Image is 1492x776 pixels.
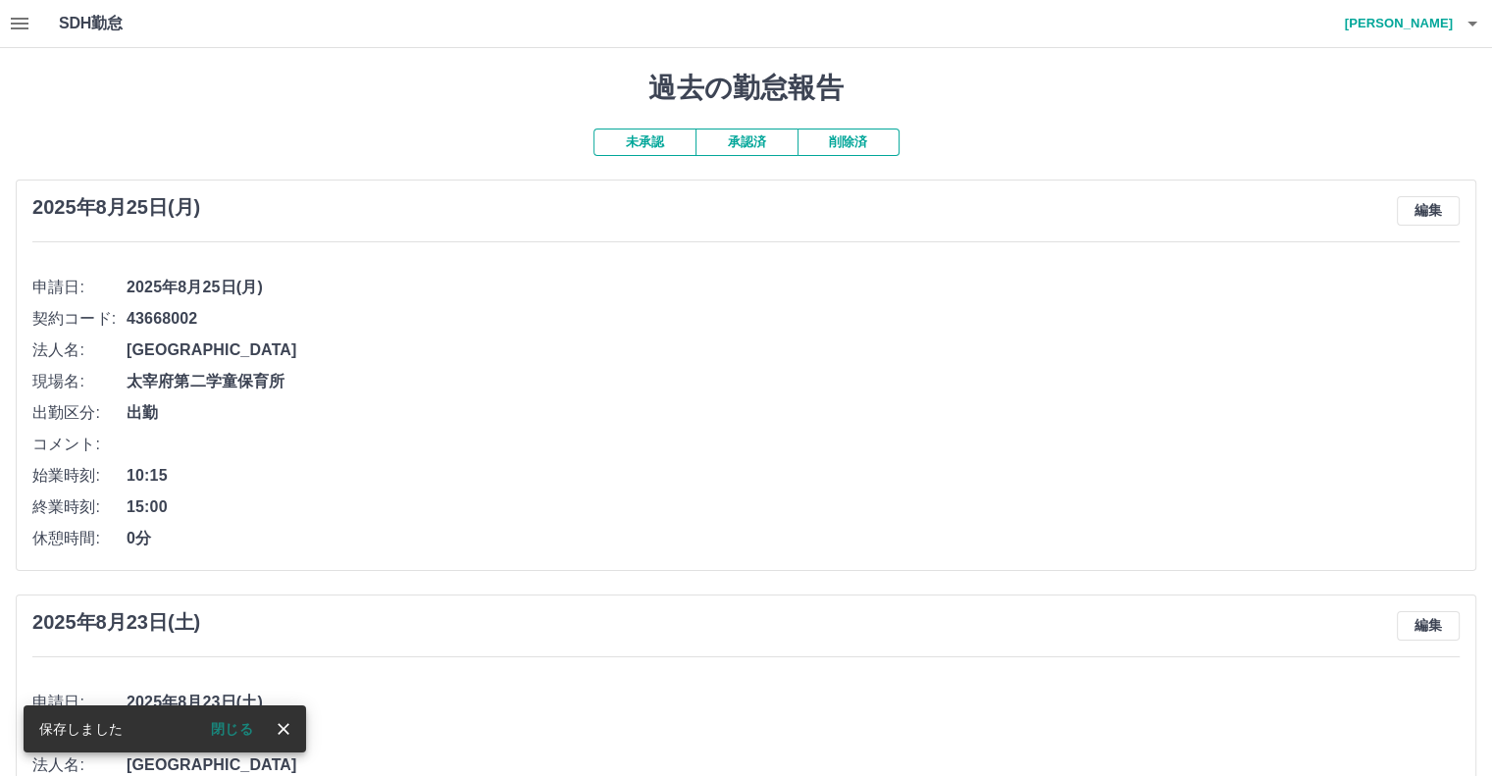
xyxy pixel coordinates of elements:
span: 申請日: [32,276,127,299]
h3: 2025年8月23日(土) [32,611,200,634]
span: 申請日: [32,691,127,714]
span: 43668002 [127,307,1460,331]
span: 出勤区分: [32,401,127,425]
span: 15:00 [127,495,1460,519]
span: [GEOGRAPHIC_DATA] [127,338,1460,362]
div: 保存しました [39,711,123,747]
span: 太宰府第二学童保育所 [127,370,1460,393]
span: 2025年8月23日(土) [127,691,1460,714]
span: コメント: [32,433,127,456]
h1: 過去の勤怠報告 [16,72,1476,105]
span: 休憩時間: [32,527,127,550]
span: 法人名: [32,338,127,362]
span: 終業時刻: [32,495,127,519]
span: 0分 [127,527,1460,550]
span: 2025年8月25日(月) [127,276,1460,299]
span: 43668002 [127,722,1460,746]
button: 閉じる [195,714,269,744]
button: 削除済 [797,129,900,156]
button: 編集 [1397,611,1460,641]
span: 出勤 [127,401,1460,425]
span: 始業時刻: [32,464,127,488]
span: 契約コード: [32,307,127,331]
button: 編集 [1397,196,1460,226]
span: 10:15 [127,464,1460,488]
button: close [269,714,298,744]
h3: 2025年8月25日(月) [32,196,200,219]
button: 未承認 [593,129,695,156]
button: 承認済 [695,129,797,156]
span: 現場名: [32,370,127,393]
